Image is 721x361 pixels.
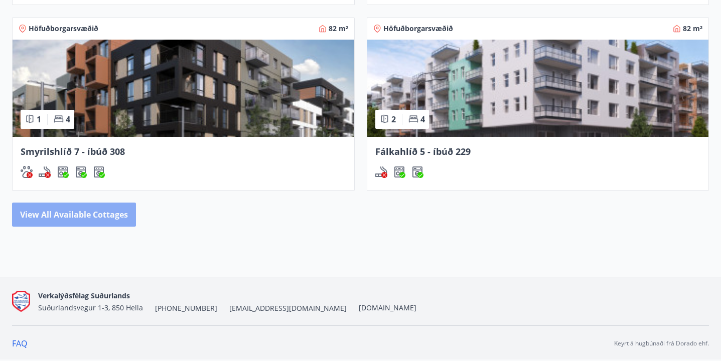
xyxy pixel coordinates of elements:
span: Suðurlandsvegur 1-3, 850 Hella [38,303,143,312]
span: 2 [391,114,396,125]
img: Dl16BY4EX9PAW649lg1C3oBuIaAsR6QVDQBO2cTm.svg [75,166,87,178]
span: Verkalýðsfélag Suðurlands [38,291,130,300]
img: 7hj2GulIrg6h11dFIpsIzg8Ak2vZaScVwTihwv8g.svg [57,166,69,178]
img: hddCLTAnxqFUMr1fxmbGG8zWilo2syolR0f9UjPn.svg [93,166,105,178]
button: View all available cottages [12,203,136,227]
div: Pets [21,166,33,178]
img: QNIUl6Cv9L9rHgMXwuzGLuiJOj7RKqxk9mBFPqjq.svg [375,166,387,178]
span: 4 [66,114,70,125]
span: 1 [37,114,41,125]
img: pxcaIm5dSOV3FS4whs1soiYWTwFQvksT25a9J10C.svg [21,166,33,178]
span: Höfuðborgarsvæðið [383,24,453,34]
span: Smyrilshlíð 7 - íbúð 308 [21,145,125,157]
span: Höfuðborgarsvæðið [29,24,98,34]
a: FAQ [12,338,27,349]
div: Smoking / Vape [375,166,387,178]
span: 82 m² [329,24,348,34]
img: Dl16BY4EX9PAW649lg1C3oBuIaAsR6QVDQBO2cTm.svg [411,166,423,178]
img: Paella dish [367,40,709,137]
span: 82 m² [683,24,702,34]
div: Dryer [93,166,105,178]
img: Paella dish [13,40,354,137]
p: Keyrt á hugbúnaði frá Dorado ehf. [614,339,709,348]
span: [EMAIL_ADDRESS][DOMAIN_NAME] [229,303,347,313]
div: Washing Machine [411,166,423,178]
img: Q9do5ZaFAFhn9lajViqaa6OIrJ2A2A46lF7VsacK.png [12,291,30,312]
div: Dishwasher [57,166,69,178]
img: 7hj2GulIrg6h11dFIpsIzg8Ak2vZaScVwTihwv8g.svg [393,166,405,178]
span: 4 [420,114,425,125]
img: QNIUl6Cv9L9rHgMXwuzGLuiJOj7RKqxk9mBFPqjq.svg [39,166,51,178]
span: Fálkahlíð 5 - íbúð 229 [375,145,471,157]
div: Smoking / Vape [39,166,51,178]
span: [PHONE_NUMBER] [155,303,217,313]
a: [DOMAIN_NAME] [359,303,416,312]
div: Dishwasher [393,166,405,178]
div: Washing Machine [75,166,87,178]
